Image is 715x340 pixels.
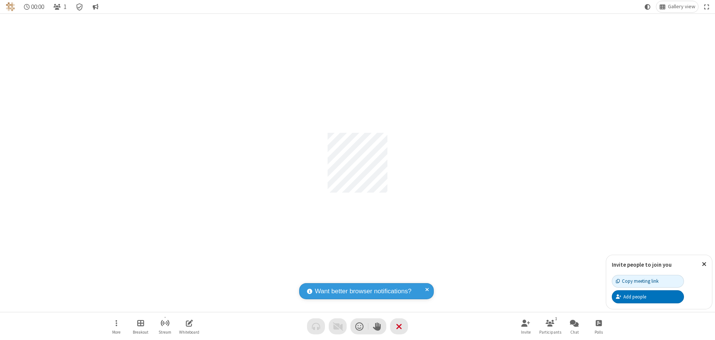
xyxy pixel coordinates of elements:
[159,330,171,334] span: Stream
[539,316,561,337] button: Open participant list
[50,1,70,12] button: Open participant list
[612,261,672,268] label: Invite people to join you
[642,1,654,12] button: Using system theme
[612,290,684,303] button: Add people
[329,318,347,334] button: Video
[616,278,659,285] div: Copy meeting link
[179,330,199,334] span: Whiteboard
[112,330,120,334] span: More
[612,275,684,288] button: Copy meeting link
[178,316,200,337] button: Open shared whiteboard
[701,1,712,12] button: Fullscreen
[539,330,561,334] span: Participants
[570,330,579,334] span: Chat
[563,316,586,337] button: Open chat
[73,1,87,12] div: Meeting details Encryption enabled
[595,330,603,334] span: Polls
[696,255,712,273] button: Close popover
[368,318,386,334] button: Raise hand
[521,330,531,334] span: Invite
[154,316,176,337] button: Start streaming
[31,3,44,10] span: 00:00
[64,3,67,10] span: 1
[89,1,101,12] button: Conversation
[129,316,152,337] button: Manage Breakout Rooms
[315,287,411,296] span: Want better browser notifications?
[307,318,325,334] button: Audio problem - check your Internet connection or call by phone
[21,1,47,12] div: Timer
[515,316,537,337] button: Invite participants (Alt+I)
[133,330,148,334] span: Breakout
[656,1,698,12] button: Change layout
[350,318,368,334] button: Send a reaction
[668,4,695,10] span: Gallery view
[553,315,559,322] div: 1
[587,316,610,337] button: Open poll
[6,2,15,11] img: QA Selenium DO NOT DELETE OR CHANGE
[390,318,408,334] button: End or leave meeting
[105,316,128,337] button: Open menu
